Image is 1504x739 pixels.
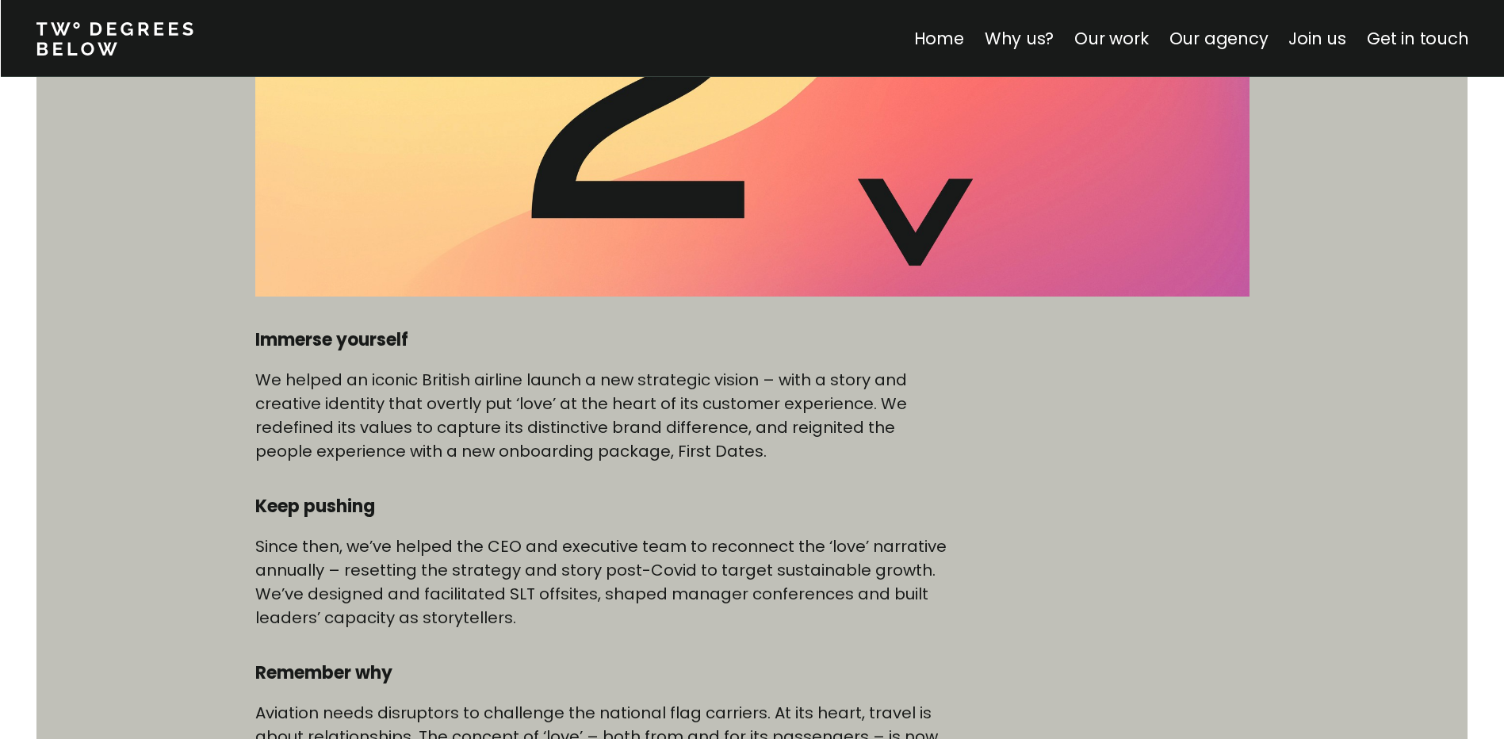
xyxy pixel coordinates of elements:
[913,27,963,50] a: Home
[1367,27,1468,50] a: Get in touch
[1288,27,1346,50] a: Join us
[984,27,1054,50] a: Why us?
[255,661,952,685] h4: Remember why
[255,368,952,463] p: We helped an iconic British airline launch a new strategic vision – with a story and creative ide...
[255,328,952,352] h4: Immerse yourself
[255,495,952,519] h4: Keep pushing
[1169,27,1268,50] a: Our agency
[255,534,952,630] p: Since then, we’ve helped the CEO and executive team to reconnect the ‘love’ narrative annually – ...
[1074,27,1148,50] a: Our work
